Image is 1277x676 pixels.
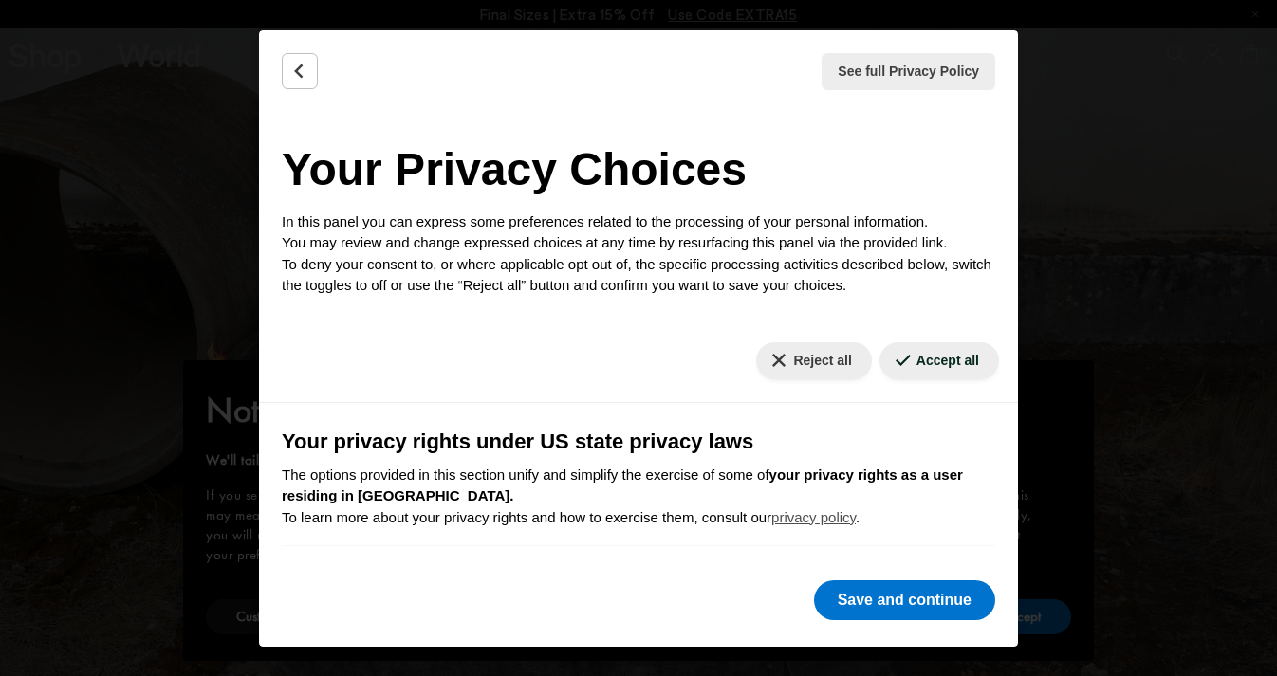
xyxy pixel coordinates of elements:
[282,466,963,504] b: your privacy rights as a user residing in [GEOGRAPHIC_DATA].
[756,342,871,379] button: Reject all
[822,53,995,90] button: See full Privacy Policy
[814,580,995,620] button: Save and continue
[282,136,995,204] h2: Your Privacy Choices
[838,62,979,82] span: See full Privacy Policy
[771,509,856,525] a: privacy policy
[282,465,995,529] p: The options provided in this section unify and simplify the exercise of some of To learn more abo...
[879,342,999,379] button: Accept all
[282,426,995,457] h3: Your privacy rights under US state privacy laws
[282,53,318,89] button: Back
[282,211,995,297] p: In this panel you can express some preferences related to the processing of your personal informa...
